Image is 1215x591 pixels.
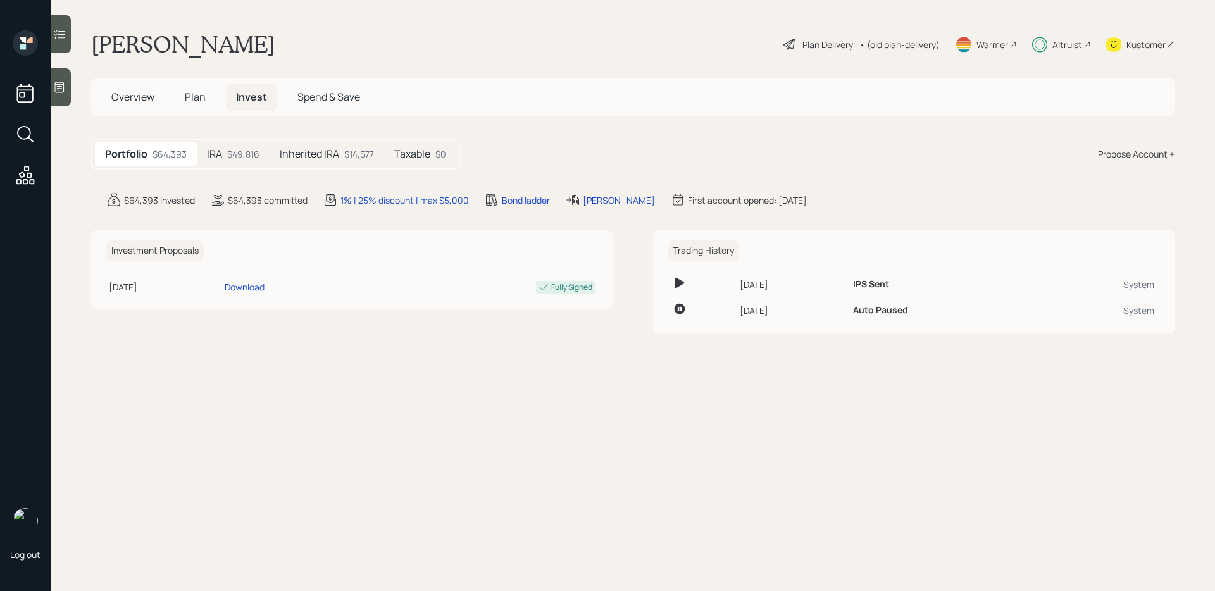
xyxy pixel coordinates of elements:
h5: Portfolio [105,148,147,160]
h1: [PERSON_NAME] [91,30,275,58]
div: [PERSON_NAME] [583,194,655,207]
span: Plan [185,90,206,104]
div: 1% | 25% discount | max $5,000 [340,194,469,207]
h5: Inherited IRA [280,148,339,160]
h6: IPS Sent [853,279,889,290]
div: [DATE] [109,280,220,294]
span: Invest [236,90,267,104]
div: Warmer [976,38,1008,51]
div: $0 [435,147,446,161]
div: Kustomer [1126,38,1166,51]
div: [DATE] [740,278,843,291]
div: Download [225,280,265,294]
div: Plan Delivery [802,38,853,51]
h6: Auto Paused [853,305,908,316]
div: [DATE] [740,304,843,317]
div: $64,393 invested [124,194,195,207]
div: First account opened: [DATE] [688,194,807,207]
div: $14,577 [344,147,374,161]
div: System [1044,304,1154,317]
div: Fully Signed [551,282,592,293]
h6: Investment Proposals [106,240,204,261]
h5: Taxable [394,148,430,160]
h5: IRA [207,148,222,160]
div: Log out [10,549,40,561]
div: System [1044,278,1154,291]
div: Propose Account + [1098,147,1174,161]
span: Overview [111,90,154,104]
div: Altruist [1052,38,1082,51]
span: Spend & Save [297,90,360,104]
img: sami-boghos-headshot.png [13,508,38,533]
div: Bond ladder [502,194,550,207]
h6: Trading History [668,240,739,261]
div: $64,393 committed [228,194,308,207]
div: $49,816 [227,147,259,161]
div: • (old plan-delivery) [859,38,940,51]
div: $64,393 [153,147,187,161]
